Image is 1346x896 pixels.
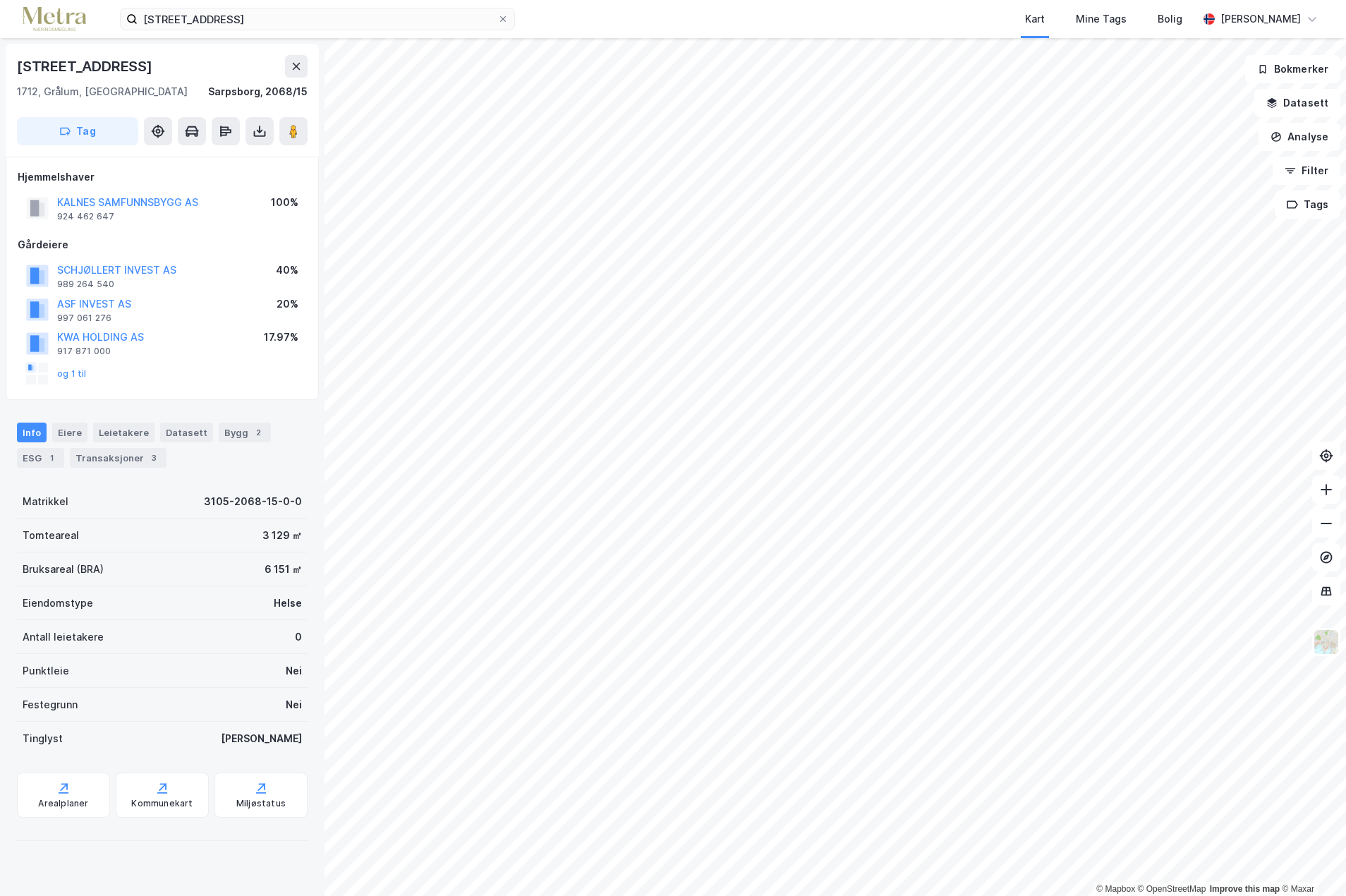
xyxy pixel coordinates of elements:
[236,798,286,809] div: Miljøstatus
[23,662,69,679] div: Punktleie
[17,423,47,442] div: Info
[18,236,307,253] div: Gårdeiere
[138,8,497,30] input: Søk på adresse, matrikkel, gårdeiere, leietakere eller personer
[1275,828,1346,896] iframe: Chat Widget
[276,262,298,279] div: 40%
[23,7,86,32] img: metra-logo.256734c3b2bbffee19d4.png
[1275,828,1346,896] div: Kontrollprogram for chat
[262,527,302,544] div: 3 129 ㎡
[286,662,302,679] div: Nei
[1259,123,1340,151] button: Analyse
[1138,884,1206,894] a: OpenStreetMap
[1273,157,1340,185] button: Filter
[1158,11,1182,28] div: Bolig
[23,493,68,510] div: Matrikkel
[219,423,271,442] div: Bygg
[1254,89,1340,117] button: Datasett
[204,493,302,510] div: 3105-2068-15-0-0
[147,451,161,465] div: 3
[17,83,188,100] div: 1712, Grålum, [GEOGRAPHIC_DATA]
[264,329,298,346] div: 17.97%
[17,55,155,78] div: [STREET_ADDRESS]
[251,425,265,440] div: 2
[274,595,302,612] div: Helse
[265,561,302,578] div: 6 151 ㎡
[23,561,104,578] div: Bruksareal (BRA)
[38,798,88,809] div: Arealplaner
[93,423,154,442] div: Leietakere
[70,448,166,468] div: Transaksjoner
[1076,11,1127,28] div: Mine Tags
[1025,11,1045,28] div: Kart
[18,169,307,186] div: Hjemmelshaver
[57,211,114,222] div: 924 462 647
[23,595,93,612] div: Eiendomstype
[17,448,64,468] div: ESG
[208,83,308,100] div: Sarpsborg, 2068/15
[23,629,104,646] div: Antall leietakere
[286,696,302,713] div: Nei
[1275,190,1340,219] button: Tags
[23,527,79,544] div: Tomteareal
[57,346,111,357] div: 917 871 000
[44,451,59,465] div: 1
[23,696,78,713] div: Festegrunn
[17,117,138,145] button: Tag
[271,194,298,211] div: 100%
[295,629,302,646] div: 0
[1220,11,1301,28] div: [PERSON_NAME]
[1096,884,1135,894] a: Mapbox
[131,798,193,809] div: Kommunekart
[52,423,87,442] div: Eiere
[57,279,114,290] div: 989 264 540
[277,296,298,313] div: 20%
[160,423,213,442] div: Datasett
[1313,629,1340,655] img: Z
[23,730,63,747] div: Tinglyst
[1245,55,1340,83] button: Bokmerker
[57,313,111,324] div: 997 061 276
[1210,884,1280,894] a: Improve this map
[221,730,302,747] div: [PERSON_NAME]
